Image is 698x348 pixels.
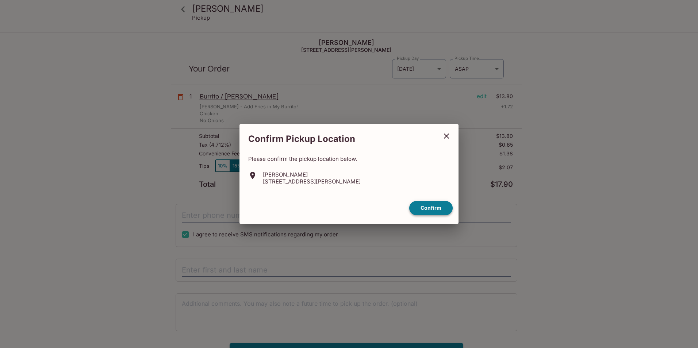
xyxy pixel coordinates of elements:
button: confirm [409,201,453,215]
h2: Confirm Pickup Location [239,130,437,148]
p: [STREET_ADDRESS][PERSON_NAME] [263,178,361,185]
p: Please confirm the pickup location below. [248,155,450,162]
p: [PERSON_NAME] [263,171,361,178]
button: close [437,127,456,145]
